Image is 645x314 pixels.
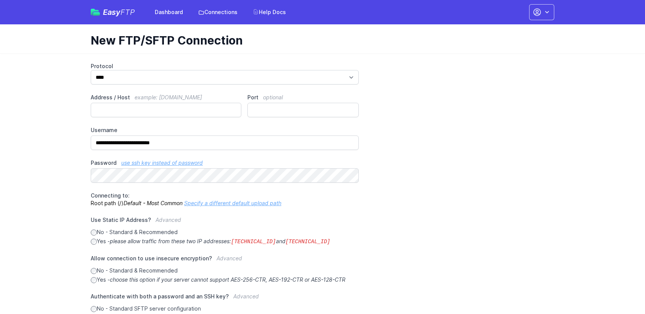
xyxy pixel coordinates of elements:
a: use ssh key instead of password [121,159,203,166]
span: optional [263,94,283,100]
label: No - Standard & Recommended [91,267,359,274]
a: Specify a different default upload path [184,200,281,206]
label: Authenticate with both a password and an SSH key? [91,293,359,305]
p: Root path (/) [91,192,359,207]
a: EasyFTP [91,8,135,16]
label: Port [247,94,359,101]
input: Yes -choose this option if your server cannot support AES-256-CTR, AES-192-CTR or AES-128-CTR [91,277,97,283]
span: Easy [103,8,135,16]
img: easyftp_logo.png [91,9,100,16]
span: Advanced [156,217,181,223]
iframe: Drift Widget Chat Controller [607,276,636,305]
a: Help Docs [248,5,290,19]
i: Default - Most Common [124,200,183,206]
code: [TECHNICAL_ID] [231,239,276,245]
input: No - Standard & Recommended [91,230,97,236]
h1: New FTP/SFTP Connection [91,33,548,47]
input: No - Standard SFTP server configuration [91,306,97,312]
label: Password [91,159,359,167]
label: Protocol [91,62,359,70]
label: Allow connection to use insecure encryption? [91,255,359,267]
i: choose this option if your server cannot support AES-256-CTR, AES-192-CTR or AES-128-CTR [110,276,345,283]
span: example: [DOMAIN_NAME] [135,94,202,100]
label: Yes - [91,237,359,245]
label: Use Static IP Address? [91,216,359,228]
label: Username [91,126,359,134]
label: No - Standard & Recommended [91,228,359,236]
input: No - Standard & Recommended [91,268,97,274]
code: [TECHNICAL_ID] [286,239,331,245]
a: Connections [194,5,242,19]
a: Dashboard [150,5,188,19]
span: FTP [120,8,135,17]
label: Yes - [91,276,359,284]
i: please allow traffic from these two IP addresses: and [110,238,330,244]
input: Yes -please allow traffic from these two IP addresses:[TECHNICAL_ID]and[TECHNICAL_ID] [91,239,97,245]
span: Advanced [233,293,259,300]
label: No - Standard SFTP server configuration [91,305,359,312]
span: Connecting to: [91,192,130,199]
span: Advanced [217,255,242,261]
label: Address / Host [91,94,241,101]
